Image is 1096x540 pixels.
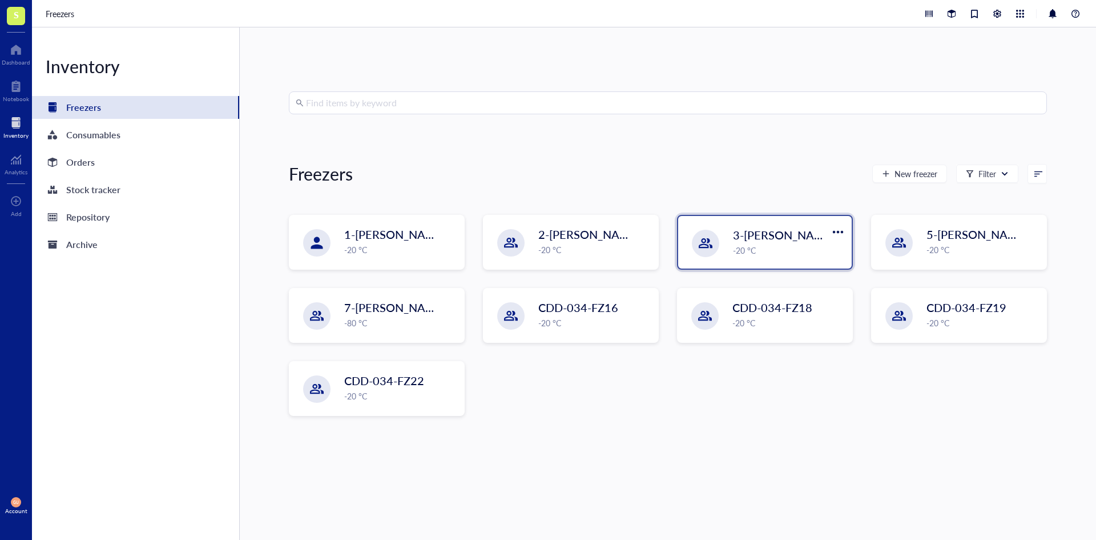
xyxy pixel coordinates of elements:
div: Freezers [66,99,101,115]
div: -20 °C [926,243,1039,256]
span: CDD-034-FZ22 [344,373,424,389]
a: Dashboard [2,41,30,66]
div: -20 °C [538,243,651,256]
div: -20 °C [344,243,457,256]
div: -20 °C [733,244,845,257]
span: 7-[PERSON_NAME] [344,299,446,315]
span: 2-[PERSON_NAME] [538,226,640,242]
a: Archive [32,233,239,256]
div: Account [5,507,27,514]
div: Consumables [66,127,120,143]
a: Consumables [32,123,239,146]
div: Analytics [5,169,27,175]
span: CDD-034-FZ19 [926,299,1006,315]
a: Freezers [46,7,76,20]
a: Analytics [5,150,27,175]
div: Dashboard [2,59,30,66]
div: -20 °C [344,390,457,402]
a: Repository [32,206,239,229]
button: New freezer [872,165,947,183]
span: 5-[PERSON_NAME] [926,226,1029,242]
a: Stock tracker [32,178,239,201]
div: -20 °C [926,317,1039,329]
div: Orders [66,154,95,170]
span: GU [13,500,18,505]
div: Stock tracker [66,182,120,198]
div: Repository [66,209,110,225]
div: Filter [978,167,996,180]
a: Inventory [3,114,29,139]
span: S [14,7,19,22]
div: -80 °C [344,317,457,329]
div: -20 °C [538,317,651,329]
span: New freezer [894,169,937,178]
a: Orders [32,151,239,174]
div: Archive [66,237,98,253]
div: Inventory [3,132,29,139]
div: -20 °C [732,317,845,329]
span: CDD-034-FZ16 [538,299,618,315]
a: Freezers [32,96,239,119]
span: CDD-034-FZ18 [732,299,812,315]
div: Add [11,210,22,217]
div: Freezers [289,162,353,185]
span: 3-[PERSON_NAME] [733,227,835,243]
span: 1-[PERSON_NAME] [344,226,446,242]
a: Notebook [3,77,29,102]
div: Notebook [3,95,29,102]
div: Inventory [32,55,239,78]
